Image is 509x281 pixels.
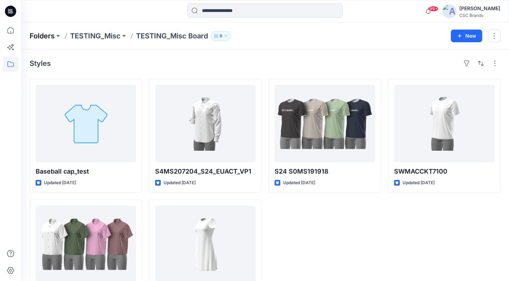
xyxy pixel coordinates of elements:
[220,32,222,40] p: 8
[155,167,256,176] p: S4MS207204_S24_EUACT_VP1
[459,4,500,13] div: [PERSON_NAME]
[403,179,435,187] p: Updated [DATE]
[30,31,55,41] a: Folders
[155,85,256,162] a: S4MS207204_S24_EUACT_VP1
[44,179,76,187] p: Updated [DATE]
[283,179,315,187] p: Updated [DATE]
[394,167,495,176] p: SWMACCKT7100
[36,167,136,176] p: Baseball cap_test
[451,30,482,42] button: New
[428,6,439,12] span: 99+
[275,85,375,162] a: S24 S0MS191918
[442,4,456,18] img: avatar
[459,13,500,18] div: CSC Brands
[275,167,375,176] p: S24 S0MS191918
[164,179,196,187] p: Updated [DATE]
[394,85,495,162] a: SWMACCKT7100
[136,31,208,41] p: TESTING_Misc Board
[211,31,231,41] button: 8
[36,85,136,162] a: Baseball cap_test
[30,59,51,68] h4: Styles
[70,31,121,41] a: TESTING_Misc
